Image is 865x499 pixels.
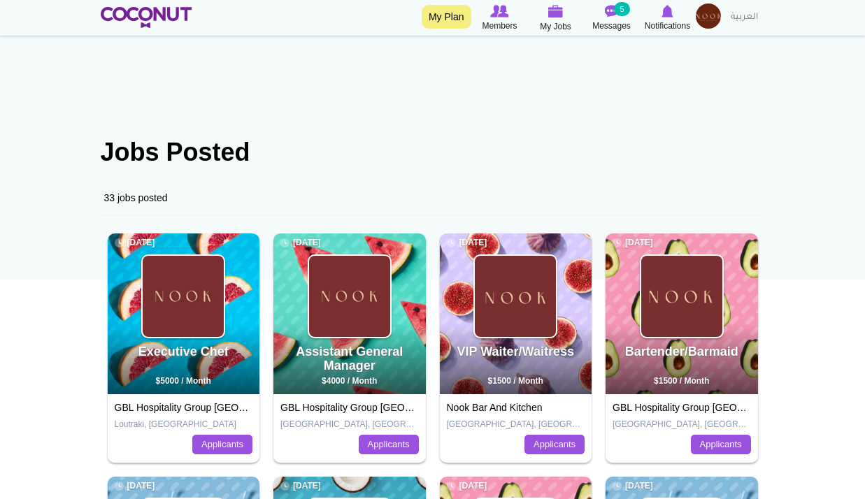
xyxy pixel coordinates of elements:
[592,19,631,33] span: Messages
[584,3,640,33] a: Messages Messages 5
[101,180,765,216] div: 33 jobs posted
[605,5,619,17] img: Messages
[101,138,765,166] h1: Jobs Posted
[447,237,487,249] span: [DATE]
[322,376,377,386] span: $4000 / Month
[625,345,738,359] a: Bartender/Barmaid
[156,376,211,386] span: $5000 / Month
[613,480,653,492] span: [DATE]
[645,19,690,33] span: Notifications
[115,480,155,492] span: [DATE]
[662,5,673,17] img: Notifications
[540,20,571,34] span: My Jobs
[613,402,814,413] a: GBL Hospitality Group [GEOGRAPHIC_DATA]
[359,435,419,454] a: Applicants
[115,419,253,431] p: Loutraki, [GEOGRAPHIC_DATA]
[724,3,765,31] a: العربية
[548,5,564,17] img: My Jobs
[490,5,508,17] img: Browse Members
[640,3,696,33] a: Notifications Notifications
[524,435,585,454] a: Applicants
[138,345,229,359] a: Executive Chef
[482,19,517,33] span: Members
[422,5,471,29] a: My Plan
[192,435,252,454] a: Applicants
[447,480,487,492] span: [DATE]
[488,376,543,386] span: $1500 / Month
[457,345,574,359] a: VIP Waiter/Waitress
[654,376,709,386] span: $1500 / Month
[280,480,321,492] span: [DATE]
[101,7,192,28] img: Home
[280,237,321,249] span: [DATE]
[613,419,751,431] p: [GEOGRAPHIC_DATA], [GEOGRAPHIC_DATA]
[528,3,584,34] a: My Jobs My Jobs
[447,402,543,413] a: Nook Bar And Kitchen
[614,2,629,16] small: 5
[115,402,316,413] a: GBL Hospitality Group [GEOGRAPHIC_DATA]
[280,402,482,413] a: GBL Hospitality Group [GEOGRAPHIC_DATA]
[447,419,585,431] p: [GEOGRAPHIC_DATA], [GEOGRAPHIC_DATA]
[280,419,419,431] p: [GEOGRAPHIC_DATA], [GEOGRAPHIC_DATA]
[613,237,653,249] span: [DATE]
[472,3,528,33] a: Browse Members Members
[296,345,403,373] a: Assistant General Manager
[115,237,155,249] span: [DATE]
[691,435,751,454] a: Applicants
